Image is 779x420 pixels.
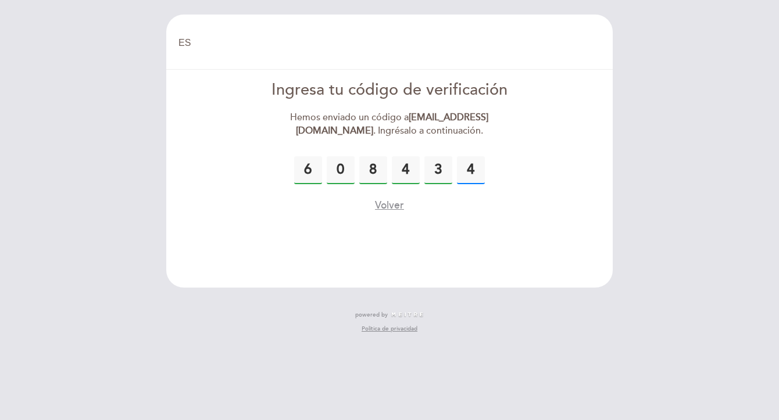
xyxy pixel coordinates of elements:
input: 0 [327,156,355,184]
span: powered by [355,311,388,319]
input: 0 [457,156,485,184]
button: Volver [375,198,404,213]
a: Política de privacidad [362,325,417,333]
input: 0 [294,156,322,184]
a: powered by [355,311,424,319]
input: 0 [392,156,420,184]
input: 0 [424,156,452,184]
strong: [EMAIL_ADDRESS][DOMAIN_NAME] [296,112,489,137]
div: Ingresa tu código de verificación [256,79,523,102]
img: MEITRE [391,312,424,318]
div: Hemos enviado un código a . Ingrésalo a continuación. [256,111,523,138]
input: 0 [359,156,387,184]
